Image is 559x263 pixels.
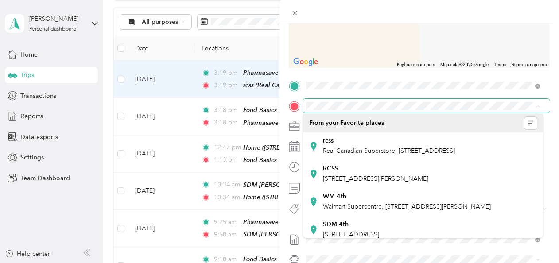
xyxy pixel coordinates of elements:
[440,62,489,67] span: Map data ©2025 Google
[397,62,435,68] button: Keyboard shortcuts
[512,62,547,67] a: Report a map error
[291,56,320,68] img: Google
[323,165,338,173] strong: RCSS
[323,193,346,201] strong: WM 4th
[309,119,384,127] span: From your Favorite places
[323,147,455,155] span: Real Canadian Superstore, [STREET_ADDRESS]
[494,62,506,67] a: Terms (opens in new tab)
[323,203,491,210] span: Walmart Supercentre, [STREET_ADDRESS][PERSON_NAME]
[323,137,334,145] strong: rcss
[323,231,379,238] span: [STREET_ADDRESS]
[323,220,349,228] strong: SDM 4th
[509,213,559,263] iframe: Everlance-gr Chat Button Frame
[291,56,320,68] a: Open this area in Google Maps (opens a new window)
[323,175,428,182] span: [STREET_ADDRESS][PERSON_NAME]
